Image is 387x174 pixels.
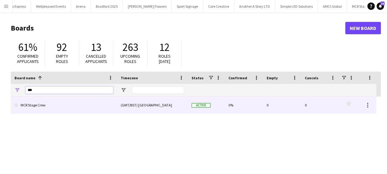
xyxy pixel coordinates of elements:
button: Sport Signage [172,0,203,12]
div: 0 [263,97,301,114]
button: Arena [71,0,91,12]
button: Another A Story LTD [234,0,275,12]
button: AMCI Global [318,0,347,12]
a: New Board [345,22,381,34]
a: 24 [377,2,384,10]
div: (GMT/BST) [GEOGRAPHIC_DATA] [117,97,188,114]
input: Timezone Filter Input [132,86,184,94]
span: Cancelled applicants [85,53,107,64]
span: 12 [159,40,170,54]
span: Empty roles [56,53,68,64]
input: Board name Filter Input [26,86,113,94]
span: Active [191,103,211,108]
button: Core Creative [203,0,234,12]
span: Board name [14,76,35,80]
h1: Boards [11,23,345,33]
button: Open Filter Menu [121,87,126,93]
button: Wellpleased Events [31,0,71,12]
button: Open Filter Menu [14,87,20,93]
span: 61% [18,40,37,54]
span: Confirmed applicants [17,53,39,64]
span: Roles [DATE] [159,53,171,64]
a: MCR Stage Crew [14,97,113,114]
div: 0 [301,97,339,114]
span: 263 [123,40,138,54]
span: 13 [91,40,101,54]
span: 92 [57,40,67,54]
div: 0% [225,97,263,114]
button: Bradford 2025 [91,0,123,12]
span: Cancels [305,76,318,80]
span: Status [191,76,204,80]
span: Confirmed [228,76,247,80]
span: Timezone [121,76,138,80]
button: [PERSON_NAME] Flowers [123,0,172,12]
span: 24 [380,2,385,6]
button: Simple LED Solutions [275,0,318,12]
button: MCR Stage Crew [347,0,382,12]
span: Empty [267,76,278,80]
span: Upcoming roles [120,53,140,64]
